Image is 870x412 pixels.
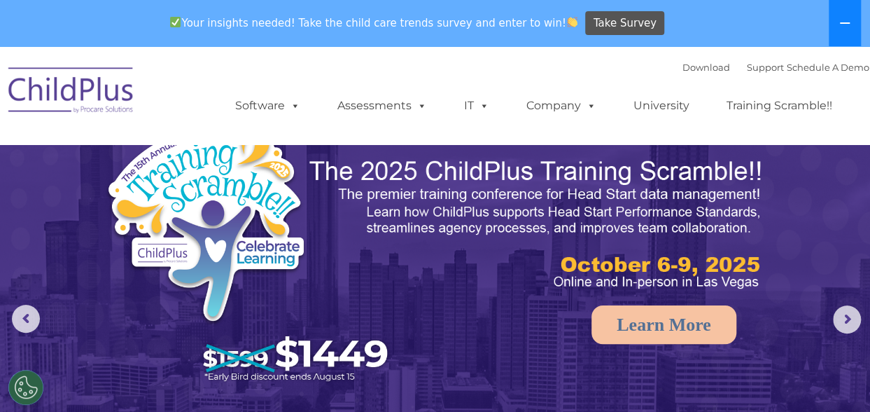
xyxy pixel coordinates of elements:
a: Learn More [591,305,736,344]
img: ✅ [170,17,181,27]
font: | [682,62,869,73]
a: Assessments [323,92,441,120]
a: Company [512,92,610,120]
img: 👏 [567,17,577,27]
span: Phone number [195,150,254,160]
a: IT [450,92,503,120]
span: Take Survey [594,11,657,36]
span: Last name [195,92,237,103]
a: Software [221,92,314,120]
a: Schedule A Demo [787,62,869,73]
button: Cookies Settings [8,370,43,405]
a: Support [747,62,784,73]
iframe: Chat Widget [800,345,870,412]
a: Download [682,62,730,73]
a: Take Survey [585,11,664,36]
span: Your insights needed! Take the child care trends survey and enter to win! [164,9,584,36]
img: ChildPlus by Procare Solutions [1,57,141,128]
a: University [619,92,703,120]
a: Training Scramble!! [713,92,846,120]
